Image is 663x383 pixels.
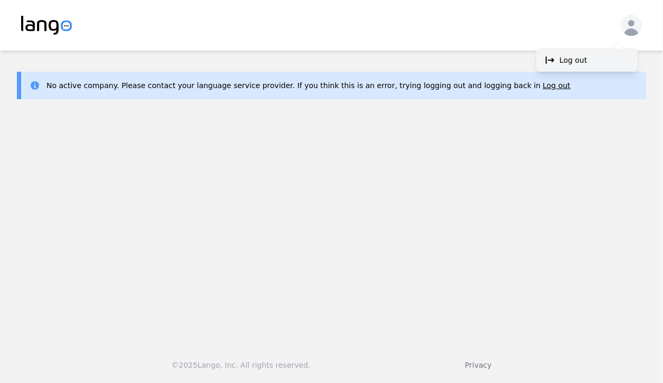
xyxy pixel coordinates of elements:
[21,16,72,35] img: Logo
[465,361,492,369] a: Privacy
[559,55,587,65] p: Log out
[543,80,570,91] button: Log out
[46,80,571,91] div: No active company. Please contact your language service provider. If you think this is an error, ...
[171,360,310,370] div: © 2025 Lango, Inc. All rights reserved.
